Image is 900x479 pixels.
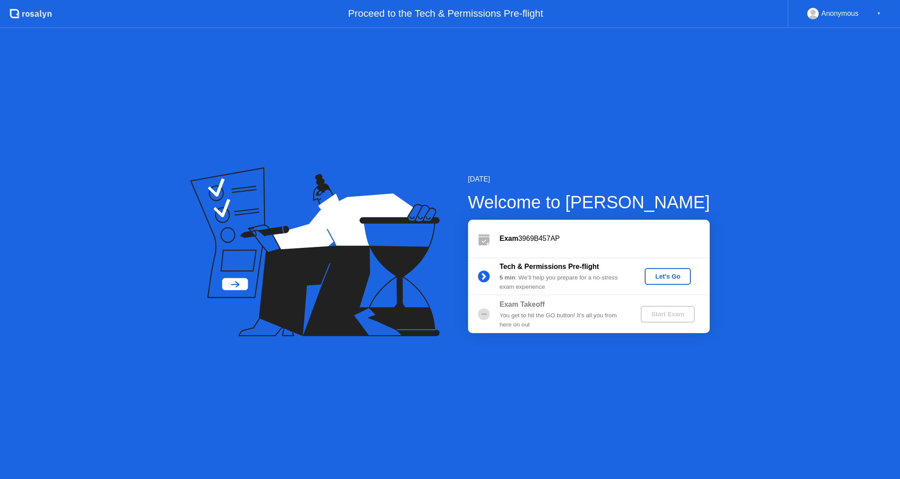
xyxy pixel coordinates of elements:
[500,235,519,242] b: Exam
[645,268,691,285] button: Let's Go
[648,273,687,280] div: Let's Go
[500,311,626,329] div: You get to hit the GO button! It’s all you from here on out
[877,8,881,19] div: ▼
[500,301,545,308] b: Exam Takeoff
[641,306,695,323] button: Start Exam
[644,311,691,318] div: Start Exam
[500,263,599,270] b: Tech & Permissions Pre-flight
[468,174,710,185] div: [DATE]
[500,233,710,244] div: 3969B457AP
[500,273,626,291] div: : We’ll help you prepare for a no-stress exam experience
[821,8,859,19] div: Anonymous
[468,189,710,215] div: Welcome to [PERSON_NAME]
[500,274,515,281] b: 5 min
